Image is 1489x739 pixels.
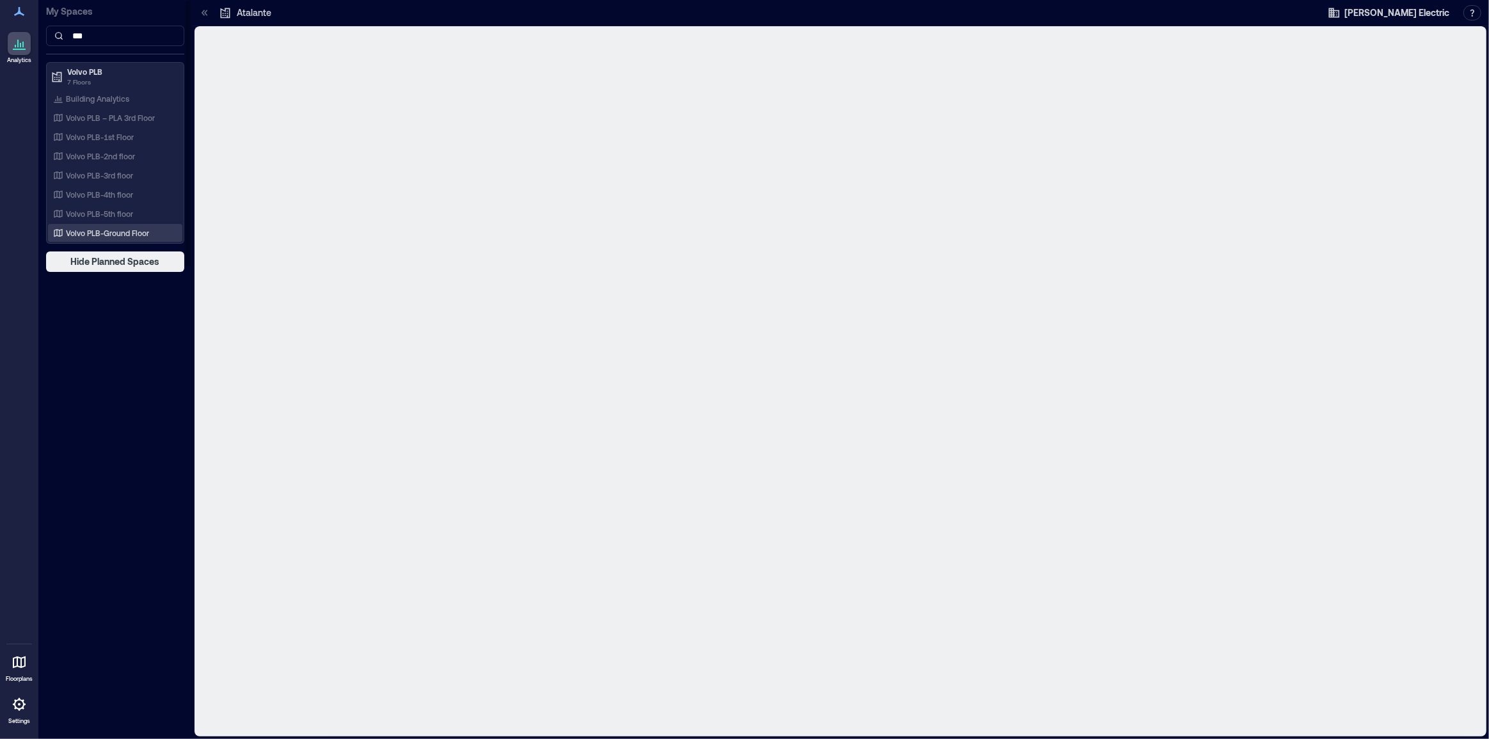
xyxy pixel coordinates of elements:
button: Hide Planned Spaces [46,251,184,272]
span: Hide Planned Spaces [71,255,160,268]
span: [PERSON_NAME] Electric [1344,6,1449,19]
p: Volvo PLB – PLA 3rd Floor [66,113,155,123]
p: Volvo PLB-3rd floor [66,170,133,180]
a: Analytics [3,28,35,68]
p: Floorplans [6,675,33,683]
p: Building Analytics [66,93,129,104]
p: Volvo PLB-4th floor [66,189,133,200]
p: Atalante [237,6,271,19]
p: Volvo PLB [67,67,175,77]
p: Volvo PLB-Ground Floor [66,228,149,238]
p: Analytics [7,56,31,64]
p: Volvo PLB-2nd floor [66,151,135,161]
p: 7 Floors [67,77,175,87]
p: Settings [8,717,30,725]
button: [PERSON_NAME] Electric [1324,3,1453,23]
a: Settings [4,689,35,729]
p: Volvo PLB-1st Floor [66,132,134,142]
p: Volvo PLB-5th floor [66,209,133,219]
p: My Spaces [46,5,184,18]
a: Floorplans [2,647,36,687]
